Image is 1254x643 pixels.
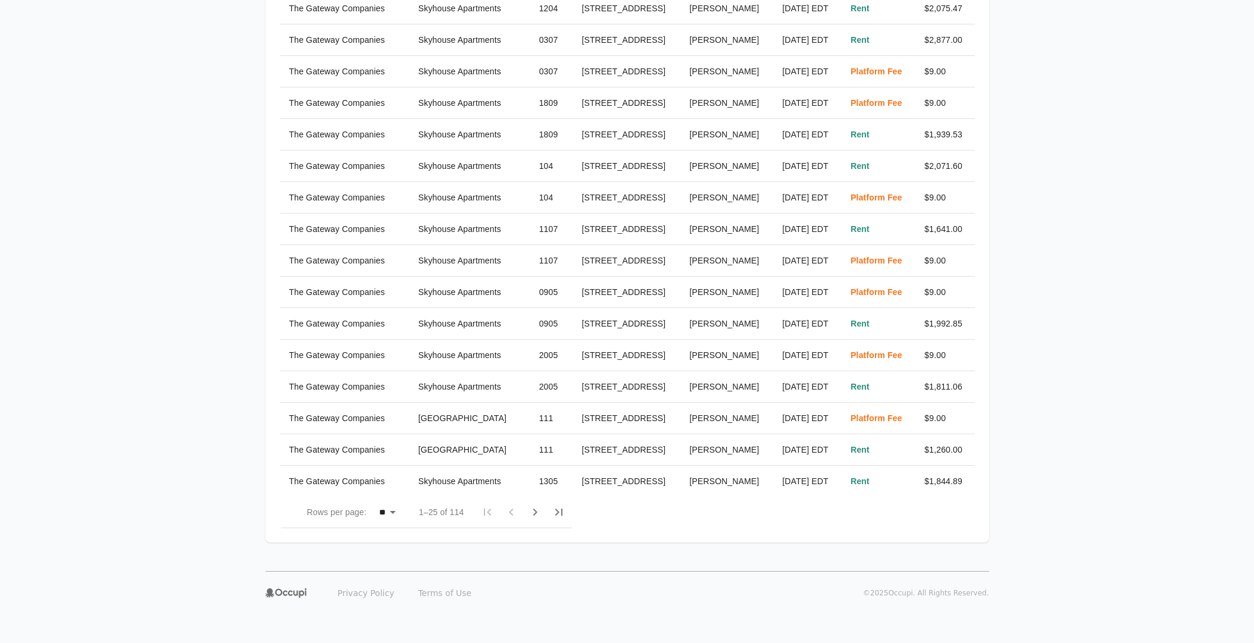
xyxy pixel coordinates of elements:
th: [STREET_ADDRESS] [572,119,680,150]
th: [GEOGRAPHIC_DATA] [409,403,530,434]
th: Skyhouse Apartments [409,56,530,87]
th: Skyhouse Apartments [409,24,530,56]
th: Skyhouse Apartments [409,340,530,371]
td: $2,877.00 [915,24,974,56]
td: $1,260.00 [915,434,974,466]
th: [STREET_ADDRESS] [572,403,680,434]
th: 0905 [530,277,573,308]
th: 1305 [530,466,573,497]
th: The Gateway Companies [280,56,409,87]
a: Privacy Policy [330,584,401,603]
th: 1809 [530,119,573,150]
th: [STREET_ADDRESS] [572,308,680,340]
th: Skyhouse Apartments [409,245,530,277]
td: $9.00 [915,340,974,371]
th: [DATE] EDT [773,371,842,403]
th: Skyhouse Apartments [409,371,530,403]
span: Platform Fee [850,287,902,297]
th: The Gateway Companies [280,403,409,434]
th: Skyhouse Apartments [409,466,530,497]
th: [DATE] EDT [773,308,842,340]
th: 111 [530,403,573,434]
span: Rent [850,35,870,45]
th: 2005 [530,340,573,371]
th: Skyhouse Apartments [409,214,530,245]
th: [DATE] EDT [773,277,842,308]
th: The Gateway Companies [280,214,409,245]
th: [STREET_ADDRESS] [572,214,680,245]
th: Skyhouse Apartments [409,308,530,340]
button: next page [523,500,547,524]
span: Rent [850,476,870,486]
th: [PERSON_NAME] [680,87,773,119]
th: Skyhouse Apartments [409,119,530,150]
th: 2005 [530,371,573,403]
th: 0905 [530,308,573,340]
th: The Gateway Companies [280,24,409,56]
th: [DATE] EDT [773,245,842,277]
th: [PERSON_NAME] [680,150,773,182]
td: $9.00 [915,182,974,214]
th: [PERSON_NAME] [680,308,773,340]
th: [PERSON_NAME] [680,434,773,466]
th: [PERSON_NAME] [680,119,773,150]
td: $9.00 [915,403,974,434]
span: Rent [850,319,870,328]
th: [DATE] EDT [773,56,842,87]
th: The Gateway Companies [280,340,409,371]
th: 0307 [530,56,573,87]
th: 1107 [530,214,573,245]
td: $9.00 [915,277,974,308]
th: The Gateway Companies [280,466,409,497]
th: The Gateway Companies [280,150,409,182]
th: Skyhouse Apartments [409,87,530,119]
th: 111 [530,434,573,466]
td: $1,992.85 [915,308,974,340]
span: Rent [850,445,870,454]
td: $1,811.06 [915,371,974,403]
td: $9.00 [915,87,974,119]
th: The Gateway Companies [280,434,409,466]
span: Platform Fee [850,193,902,202]
th: [PERSON_NAME] [680,245,773,277]
th: [STREET_ADDRESS] [572,340,680,371]
th: Skyhouse Apartments [409,150,530,182]
span: Platform Fee [850,413,902,423]
span: Rent [850,130,870,139]
p: Rows per page: [307,506,367,518]
th: The Gateway Companies [280,182,409,214]
th: [DATE] EDT [773,119,842,150]
span: Rent [850,161,870,171]
td: $9.00 [915,56,974,87]
th: [DATE] EDT [773,150,842,182]
span: Rent [850,382,870,391]
p: © 2025 Occupi. All Rights Reserved. [863,588,989,598]
th: [PERSON_NAME] [680,277,773,308]
span: Platform Fee [850,67,902,76]
th: [PERSON_NAME] [680,214,773,245]
th: [DATE] EDT [773,340,842,371]
th: [STREET_ADDRESS] [572,182,680,214]
th: [PERSON_NAME] [680,403,773,434]
th: [PERSON_NAME] [680,466,773,497]
th: [PERSON_NAME] [680,340,773,371]
th: [DATE] EDT [773,214,842,245]
th: [DATE] EDT [773,24,842,56]
th: 1107 [530,245,573,277]
th: [STREET_ADDRESS] [572,24,680,56]
td: $2,071.60 [915,150,974,182]
span: Platform Fee [850,350,902,360]
th: [DATE] EDT [773,434,842,466]
th: [STREET_ADDRESS] [572,245,680,277]
select: rows per page [371,504,400,521]
th: [STREET_ADDRESS] [572,277,680,308]
span: Platform Fee [850,256,902,265]
th: Skyhouse Apartments [409,182,530,214]
th: [GEOGRAPHIC_DATA] [409,434,530,466]
th: 1809 [530,87,573,119]
th: [PERSON_NAME] [680,182,773,214]
td: $1,641.00 [915,214,974,245]
th: The Gateway Companies [280,371,409,403]
th: The Gateway Companies [280,277,409,308]
th: Skyhouse Apartments [409,277,530,308]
